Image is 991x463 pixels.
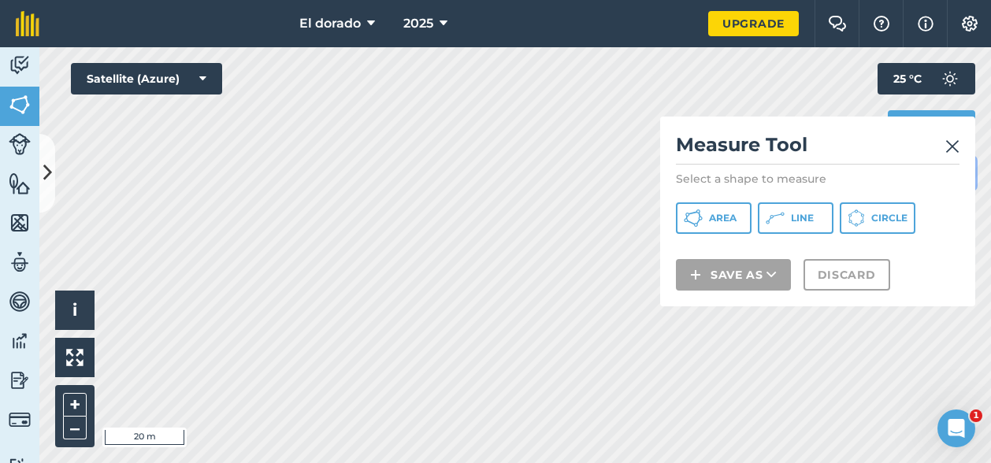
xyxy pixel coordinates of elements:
[299,14,361,33] span: El dorado
[937,409,975,447] iframe: Intercom live chat
[828,16,847,31] img: Two speech bubbles overlapping with the left bubble in the forefront
[9,172,31,195] img: svg+xml;base64,PHN2ZyB4bWxucz0iaHR0cDovL3d3dy53My5vcmcvMjAwMC9zdmciIHdpZHRoPSI1NiIgaGVpZ2h0PSI2MC...
[708,11,799,36] a: Upgrade
[676,259,791,291] button: Save as
[676,171,959,187] p: Select a shape to measure
[888,110,976,142] button: Print
[709,212,737,224] span: Area
[893,63,922,94] span: 25 ° C
[960,16,979,31] img: A cog icon
[840,202,915,234] button: Circle
[55,291,95,330] button: i
[791,212,814,224] span: Line
[676,132,959,165] h2: Measure Tool
[676,202,752,234] button: Area
[9,290,31,313] img: svg+xml;base64,PD94bWwgdmVyc2lvbj0iMS4wIiBlbmNvZGluZz0idXRmLTgiPz4KPCEtLSBHZW5lcmF0b3I6IEFkb2JlIE...
[871,212,907,224] span: Circle
[16,11,39,36] img: fieldmargin Logo
[403,14,433,33] span: 2025
[72,300,77,320] span: i
[804,259,890,291] button: Discard
[945,137,959,156] img: svg+xml;base64,PHN2ZyB4bWxucz0iaHR0cDovL3d3dy53My5vcmcvMjAwMC9zdmciIHdpZHRoPSIyMiIgaGVpZ2h0PSIzMC...
[9,133,31,155] img: svg+xml;base64,PD94bWwgdmVyc2lvbj0iMS4wIiBlbmNvZGluZz0idXRmLTgiPz4KPCEtLSBHZW5lcmF0b3I6IEFkb2JlIE...
[758,202,833,234] button: Line
[9,250,31,274] img: svg+xml;base64,PD94bWwgdmVyc2lvbj0iMS4wIiBlbmNvZGluZz0idXRmLTgiPz4KPCEtLSBHZW5lcmF0b3I6IEFkb2JlIE...
[66,349,84,366] img: Four arrows, one pointing top left, one top right, one bottom right and the last bottom left
[690,265,701,284] img: svg+xml;base64,PHN2ZyB4bWxucz0iaHR0cDovL3d3dy53My5vcmcvMjAwMC9zdmciIHdpZHRoPSIxNCIgaGVpZ2h0PSIyNC...
[9,54,31,77] img: svg+xml;base64,PD94bWwgdmVyc2lvbj0iMS4wIiBlbmNvZGluZz0idXRmLTgiPz4KPCEtLSBHZW5lcmF0b3I6IEFkb2JlIE...
[9,329,31,353] img: svg+xml;base64,PD94bWwgdmVyc2lvbj0iMS4wIiBlbmNvZGluZz0idXRmLTgiPz4KPCEtLSBHZW5lcmF0b3I6IEFkb2JlIE...
[970,409,982,422] span: 1
[9,211,31,235] img: svg+xml;base64,PHN2ZyB4bWxucz0iaHR0cDovL3d3dy53My5vcmcvMjAwMC9zdmciIHdpZHRoPSI1NiIgaGVpZ2h0PSI2MC...
[9,409,31,431] img: svg+xml;base64,PD94bWwgdmVyc2lvbj0iMS4wIiBlbmNvZGluZz0idXRmLTgiPz4KPCEtLSBHZW5lcmF0b3I6IEFkb2JlIE...
[934,63,966,94] img: svg+xml;base64,PD94bWwgdmVyc2lvbj0iMS4wIiBlbmNvZGluZz0idXRmLTgiPz4KPCEtLSBHZW5lcmF0b3I6IEFkb2JlIE...
[63,417,87,439] button: –
[71,63,222,94] button: Satellite (Azure)
[9,93,31,117] img: svg+xml;base64,PHN2ZyB4bWxucz0iaHR0cDovL3d3dy53My5vcmcvMjAwMC9zdmciIHdpZHRoPSI1NiIgaGVpZ2h0PSI2MC...
[63,393,87,417] button: +
[918,14,933,33] img: svg+xml;base64,PHN2ZyB4bWxucz0iaHR0cDovL3d3dy53My5vcmcvMjAwMC9zdmciIHdpZHRoPSIxNyIgaGVpZ2h0PSIxNy...
[878,63,975,94] button: 25 °C
[9,369,31,392] img: svg+xml;base64,PD94bWwgdmVyc2lvbj0iMS4wIiBlbmNvZGluZz0idXRmLTgiPz4KPCEtLSBHZW5lcmF0b3I6IEFkb2JlIE...
[872,16,891,31] img: A question mark icon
